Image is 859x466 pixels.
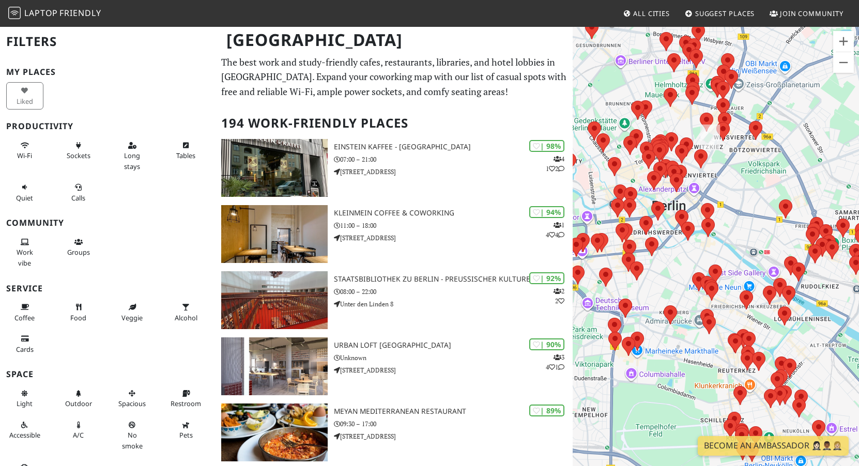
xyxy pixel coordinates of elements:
[65,399,92,408] span: Outdoor area
[60,179,97,206] button: Calls
[122,430,143,450] span: Smoke free
[833,31,854,52] button: Zoom in
[529,405,564,416] div: | 89%
[529,140,564,152] div: | 98%
[6,137,43,164] button: Wi-Fi
[73,430,84,440] span: Air conditioned
[546,154,564,174] p: 4 1 2
[121,313,143,322] span: Veggie
[619,4,674,23] a: All Cities
[780,9,843,18] span: Join Community
[529,206,564,218] div: | 94%
[17,247,33,267] span: People working
[6,330,43,358] button: Cards
[334,209,573,218] h3: KleinMein Coffee & Coworking
[6,121,209,131] h3: Productivity
[167,137,205,164] button: Tables
[221,139,328,197] img: Einstein Kaffee - Charlottenburg
[167,416,205,444] button: Pets
[167,299,205,326] button: Alcohol
[6,369,209,379] h3: Space
[8,7,21,19] img: LaptopFriendly
[215,337,573,395] a: URBAN LOFT Berlin | 90% 341 URBAN LOFT [GEOGRAPHIC_DATA] Unknown [STREET_ADDRESS]
[6,385,43,412] button: Light
[167,385,205,412] button: Restroom
[71,193,85,203] span: Video/audio calls
[60,416,97,444] button: A/C
[114,137,151,175] button: Long stays
[124,151,140,170] span: Long stays
[221,271,328,329] img: Staatsbibliothek zu Berlin - Preußischer Kulturbesitz
[176,151,195,160] span: Work-friendly tables
[695,9,755,18] span: Suggest Places
[6,416,43,444] button: Accessible
[6,299,43,326] button: Coffee
[24,7,58,19] span: Laptop
[633,9,670,18] span: All Cities
[67,247,90,257] span: Group tables
[529,338,564,350] div: | 90%
[17,151,32,160] span: Stable Wi-Fi
[765,4,848,23] a: Join Community
[334,275,573,284] h3: Staatsbibliothek zu Berlin - Preußischer Kulturbesitz
[215,205,573,263] a: KleinMein Coffee & Coworking | 94% 144 KleinMein Coffee & Coworking 11:00 – 18:00 [STREET_ADDRESS]
[179,430,193,440] span: Pet friendly
[334,353,573,363] p: Unknown
[6,67,209,77] h3: My Places
[833,52,854,73] button: Zoom out
[8,5,101,23] a: LaptopFriendly LaptopFriendly
[221,107,567,139] h2: 194 Work-Friendly Places
[16,193,33,203] span: Quiet
[334,233,573,243] p: [STREET_ADDRESS]
[334,365,573,375] p: [STREET_ADDRESS]
[175,313,197,322] span: Alcohol
[215,271,573,329] a: Staatsbibliothek zu Berlin - Preußischer Kulturbesitz | 92% 22 Staatsbibliothek zu Berlin - Preuß...
[16,345,34,354] span: Credit cards
[334,154,573,164] p: 07:00 – 21:00
[114,416,151,454] button: No smoke
[114,385,151,412] button: Spacious
[221,403,328,461] img: Meyan Mediterranean Restaurant
[17,399,33,408] span: Natural light
[118,399,146,408] span: Spacious
[9,430,40,440] span: Accessible
[334,407,573,416] h3: Meyan Mediterranean Restaurant
[60,385,97,412] button: Outdoor
[215,139,573,197] a: Einstein Kaffee - Charlottenburg | 98% 412 Einstein Kaffee - [GEOGRAPHIC_DATA] 07:00 – 21:00 [STR...
[60,234,97,261] button: Groups
[221,205,328,263] img: KleinMein Coffee & Coworking
[334,419,573,429] p: 09:30 – 17:00
[60,137,97,164] button: Sockets
[14,313,35,322] span: Coffee
[6,218,209,228] h3: Community
[6,26,209,57] h2: Filters
[6,179,43,206] button: Quiet
[6,284,209,293] h3: Service
[67,151,90,160] span: Power sockets
[218,26,571,54] h1: [GEOGRAPHIC_DATA]
[334,287,573,297] p: 08:00 – 22:00
[221,337,328,395] img: URBAN LOFT Berlin
[554,286,564,306] p: 2 2
[334,167,573,177] p: [STREET_ADDRESS]
[546,220,564,240] p: 1 4 4
[221,55,567,99] p: The best work and study-friendly cafes, restaurants, libraries, and hotel lobbies in [GEOGRAPHIC_...
[334,341,573,350] h3: URBAN LOFT [GEOGRAPHIC_DATA]
[334,431,573,441] p: [STREET_ADDRESS]
[114,299,151,326] button: Veggie
[334,299,573,309] p: Unter den Linden 8
[529,272,564,284] div: | 92%
[334,221,573,230] p: 11:00 – 18:00
[681,4,759,23] a: Suggest Places
[59,7,101,19] span: Friendly
[70,313,86,322] span: Food
[546,352,564,372] p: 3 4 1
[6,234,43,271] button: Work vibe
[215,403,573,461] a: Meyan Mediterranean Restaurant | 89% Meyan Mediterranean Restaurant 09:30 – 17:00 [STREET_ADDRESS]
[171,399,201,408] span: Restroom
[334,143,573,151] h3: Einstein Kaffee - [GEOGRAPHIC_DATA]
[60,299,97,326] button: Food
